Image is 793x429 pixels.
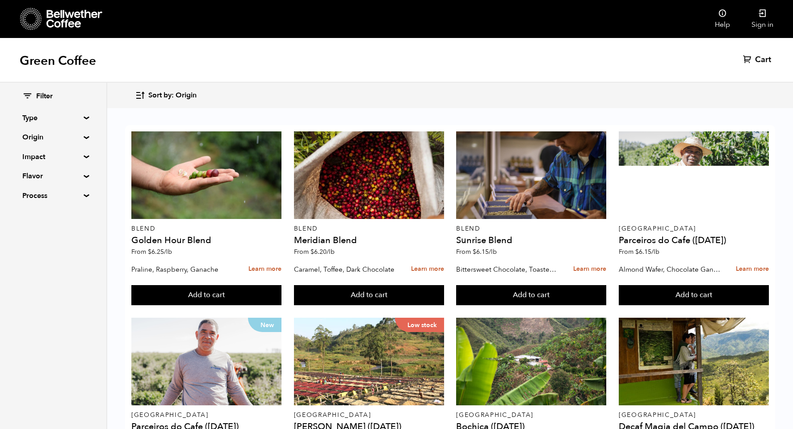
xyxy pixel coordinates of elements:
[743,55,773,65] a: Cart
[619,285,769,306] button: Add to cart
[148,248,172,256] bdi: 6.25
[131,248,172,256] span: From
[310,248,314,256] span: $
[131,318,281,405] a: New
[411,260,444,279] a: Learn more
[148,91,197,101] span: Sort by: Origin
[573,260,606,279] a: Learn more
[456,236,606,245] h4: Sunrise Blend
[619,236,769,245] h4: Parceiros do Cafe ([DATE])
[310,248,335,256] bdi: 6.20
[473,248,476,256] span: $
[755,55,771,65] span: Cart
[248,260,281,279] a: Learn more
[294,248,335,256] span: From
[635,248,639,256] span: $
[131,412,281,418] p: [GEOGRAPHIC_DATA]
[248,318,281,332] p: New
[489,248,497,256] span: /lb
[22,132,84,143] summary: Origin
[651,248,659,256] span: /lb
[456,248,497,256] span: From
[456,226,606,232] p: Blend
[20,53,96,69] h1: Green Coffee
[456,412,606,418] p: [GEOGRAPHIC_DATA]
[294,412,444,418] p: [GEOGRAPHIC_DATA]
[294,263,396,276] p: Caramel, Toffee, Dark Chocolate
[619,248,659,256] span: From
[148,248,151,256] span: $
[131,236,281,245] h4: Golden Hour Blend
[456,263,558,276] p: Bittersweet Chocolate, Toasted Marshmallow, Candied Orange, Praline
[22,113,84,123] summary: Type
[619,412,769,418] p: [GEOGRAPHIC_DATA]
[36,92,53,101] span: Filter
[619,263,721,276] p: Almond Wafer, Chocolate Ganache, Bing Cherry
[327,248,335,256] span: /lb
[294,285,444,306] button: Add to cart
[22,171,84,181] summary: Flavor
[164,248,172,256] span: /lb
[294,318,444,405] a: Low stock
[22,190,84,201] summary: Process
[473,248,497,256] bdi: 6.15
[635,248,659,256] bdi: 6.15
[294,236,444,245] h4: Meridian Blend
[131,226,281,232] p: Blend
[22,151,84,162] summary: Impact
[395,318,444,332] p: Low stock
[135,85,197,106] button: Sort by: Origin
[456,285,606,306] button: Add to cart
[619,226,769,232] p: [GEOGRAPHIC_DATA]
[294,226,444,232] p: Blend
[736,260,769,279] a: Learn more
[131,263,234,276] p: Praline, Raspberry, Ganache
[131,285,281,306] button: Add to cart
